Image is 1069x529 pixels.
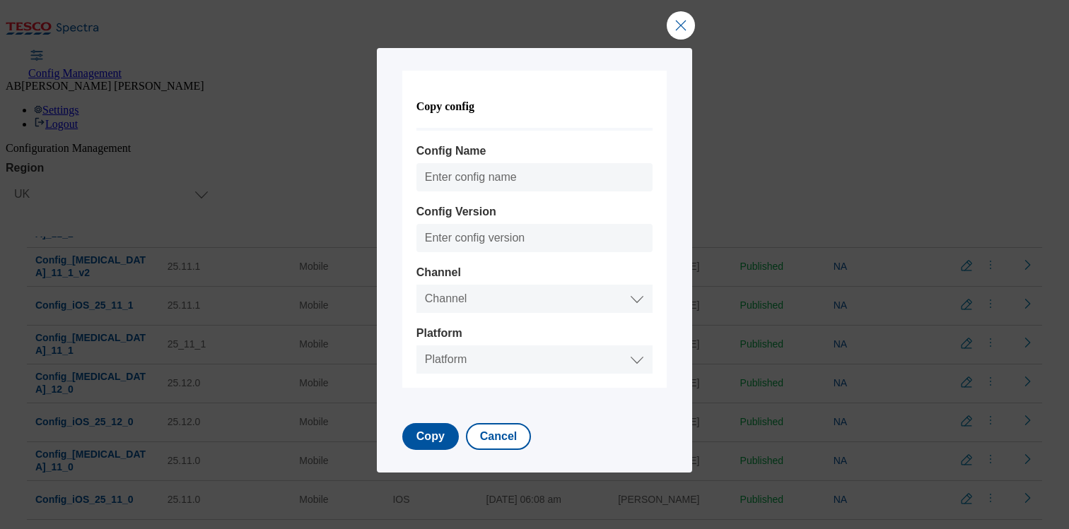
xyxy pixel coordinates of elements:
[416,206,653,218] label: Config Version
[416,163,653,191] input: Enter config name
[416,327,653,340] label: Platform
[466,423,531,450] button: Cancel
[416,100,653,113] h4: Copy config
[667,11,695,40] button: Close Modal
[416,145,653,157] label: Config Name
[377,48,692,472] div: Modal
[416,224,653,252] input: Enter config version
[416,266,653,279] label: Channel
[402,423,459,450] button: Copy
